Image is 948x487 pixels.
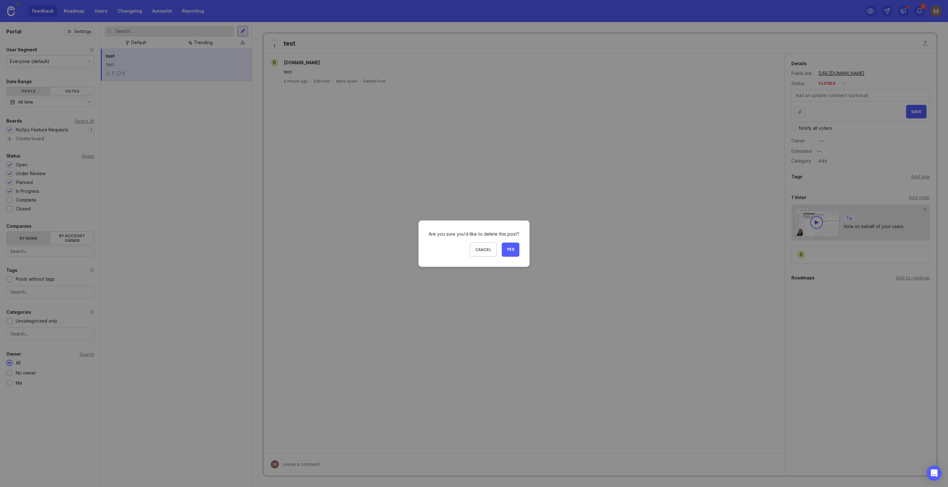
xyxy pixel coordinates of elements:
div: Open Intercom Messenger [927,466,942,481]
span: Cancel [475,247,491,252]
div: Are you sure you'd like to delete this post? [429,231,519,238]
button: Yes [502,243,519,257]
span: Yes [507,247,514,252]
button: Cancel [470,243,497,257]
